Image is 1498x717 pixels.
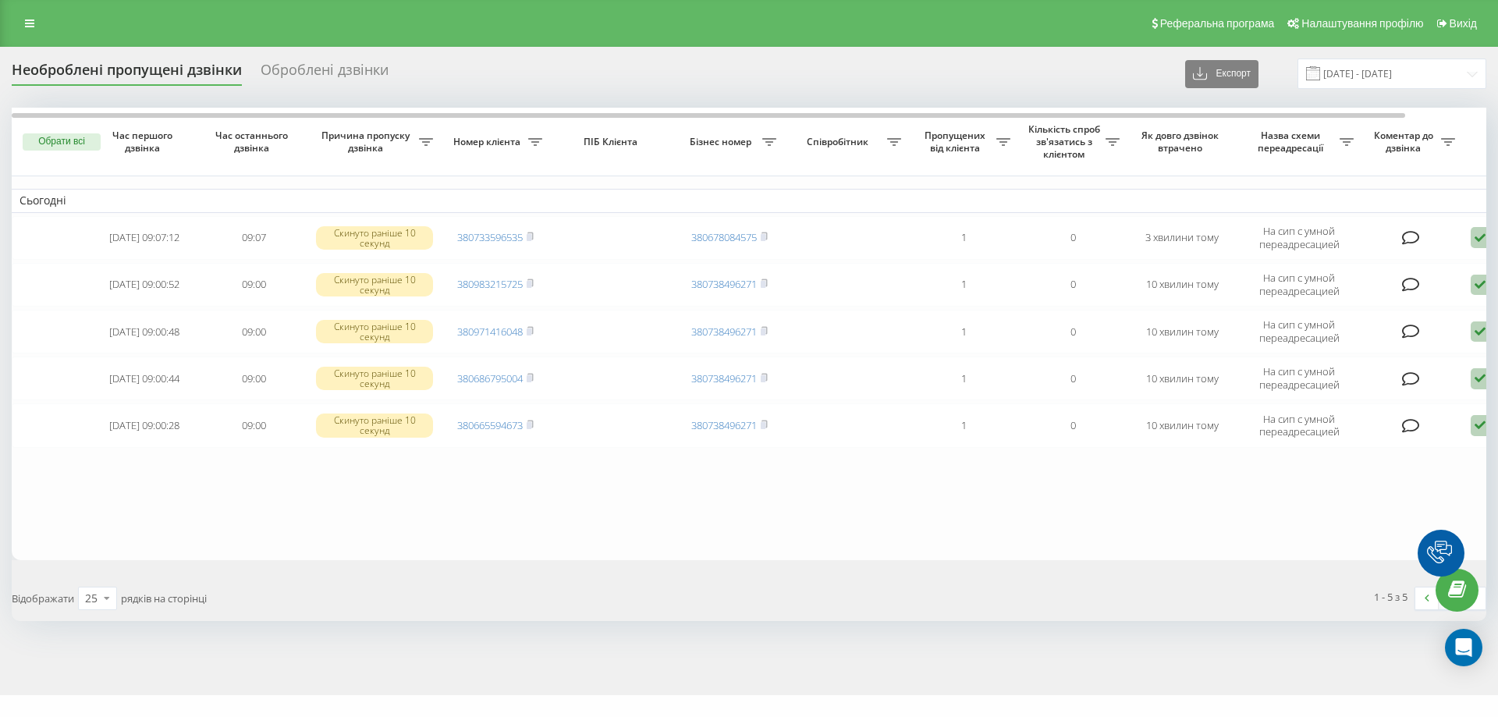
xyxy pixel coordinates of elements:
[316,367,433,390] div: Скинуто раніше 10 секунд
[563,136,662,148] span: ПІБ Клієнта
[90,310,199,353] td: [DATE] 09:00:48
[1018,310,1127,353] td: 0
[199,263,308,307] td: 09:00
[1018,263,1127,307] td: 0
[316,414,433,437] div: Скинуто раніше 10 секунд
[12,591,74,605] span: Відображати
[449,136,528,148] span: Номер клієнта
[1018,357,1127,400] td: 0
[683,136,762,148] span: Бізнес номер
[792,136,887,148] span: Співробітник
[1445,629,1482,666] div: Open Intercom Messenger
[90,216,199,260] td: [DATE] 09:07:12
[909,310,1018,353] td: 1
[909,357,1018,400] td: 1
[1237,216,1361,260] td: На сип с умной переадресацией
[1127,403,1237,447] td: 10 хвилин тому
[1374,589,1407,605] div: 1 - 5 з 5
[457,325,523,339] a: 380971416048
[121,591,207,605] span: рядків на сторінці
[691,325,757,339] a: 380738496271
[199,310,308,353] td: 09:00
[1237,263,1361,307] td: На сип с умной переадресацией
[1018,216,1127,260] td: 0
[1301,17,1423,30] span: Налаштування профілю
[316,130,419,154] span: Причина пропуску дзвінка
[1185,60,1258,88] button: Експорт
[199,216,308,260] td: 09:07
[90,357,199,400] td: [DATE] 09:00:44
[199,357,308,400] td: 09:00
[261,62,389,86] div: Оброблені дзвінки
[691,371,757,385] a: 380738496271
[691,277,757,291] a: 380738496271
[1237,310,1361,353] td: На сип с умной переадресацией
[1140,130,1224,154] span: Як довго дзвінок втрачено
[1369,130,1441,154] span: Коментар до дзвінка
[909,216,1018,260] td: 1
[909,263,1018,307] td: 1
[85,591,98,606] div: 25
[457,418,523,432] a: 380665594673
[1160,17,1275,30] span: Реферальна програма
[1127,216,1237,260] td: 3 хвилини тому
[1237,357,1361,400] td: На сип с умной переадресацией
[1026,123,1106,160] span: Кількість спроб зв'язатись з клієнтом
[316,226,433,250] div: Скинуто раніше 10 секунд
[1018,403,1127,447] td: 0
[909,403,1018,447] td: 1
[316,273,433,296] div: Скинуто раніше 10 секунд
[90,263,199,307] td: [DATE] 09:00:52
[691,418,757,432] a: 380738496271
[102,130,186,154] span: Час першого дзвінка
[1127,357,1237,400] td: 10 хвилин тому
[23,133,101,151] button: Обрати всі
[90,403,199,447] td: [DATE] 09:00:28
[211,130,296,154] span: Час останнього дзвінка
[917,130,996,154] span: Пропущених від клієнта
[1244,130,1340,154] span: Назва схеми переадресації
[457,371,523,385] a: 380686795004
[457,277,523,291] a: 380983215725
[12,62,242,86] div: Необроблені пропущені дзвінки
[457,230,523,244] a: 380733596535
[1450,17,1477,30] span: Вихід
[316,320,433,343] div: Скинуто раніше 10 секунд
[1127,310,1237,353] td: 10 хвилин тому
[691,230,757,244] a: 380678084575
[1127,263,1237,307] td: 10 хвилин тому
[1237,403,1361,447] td: На сип с умной переадресацией
[199,403,308,447] td: 09:00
